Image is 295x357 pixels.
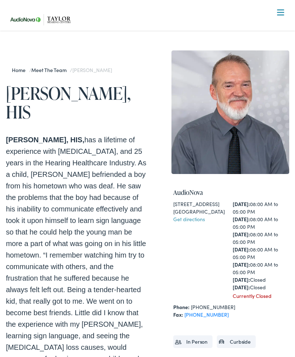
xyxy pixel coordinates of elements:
[173,215,205,223] a: Get directions
[233,276,250,283] strong: [DATE]:
[11,29,289,51] a: What We Offer
[233,246,250,253] strong: [DATE]:
[233,284,250,291] strong: [DATE]:
[173,303,189,311] strong: Phone:
[233,200,250,207] strong: [DATE]:
[233,261,250,268] strong: [DATE]:
[191,303,235,311] a: [PHONE_NUMBER]
[31,66,70,73] a: Meet the Team
[217,335,256,348] li: Curbside
[12,66,29,73] a: Home
[12,66,112,73] span: / /
[72,66,112,73] span: [PERSON_NAME]
[233,231,250,238] strong: [DATE]:
[233,215,250,223] strong: [DATE]:
[173,335,213,348] li: In Person
[171,50,289,174] img: Eric Cobb is a hearing instrument specialist at Taylor Hearing Centers in Paris, TN.
[233,200,287,291] div: 08:00 AM to 05:00 PM 08:00 AM to 05:00 PM 08:00 AM to 05:00 PM 08:00 AM to 05:00 PM 08:00 AM to 0...
[173,311,183,318] strong: Fax:
[173,188,287,196] h4: AudioNova
[184,311,229,318] a: [PHONE_NUMBER]
[6,136,66,144] b: [PERSON_NAME]
[6,84,147,122] h1: [PERSON_NAME], HIS
[173,208,228,215] div: [GEOGRAPHIC_DATA]
[233,292,287,300] div: Currently Closed
[6,136,84,144] strong: , HIS,
[173,200,228,208] div: [STREET_ADDRESS]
